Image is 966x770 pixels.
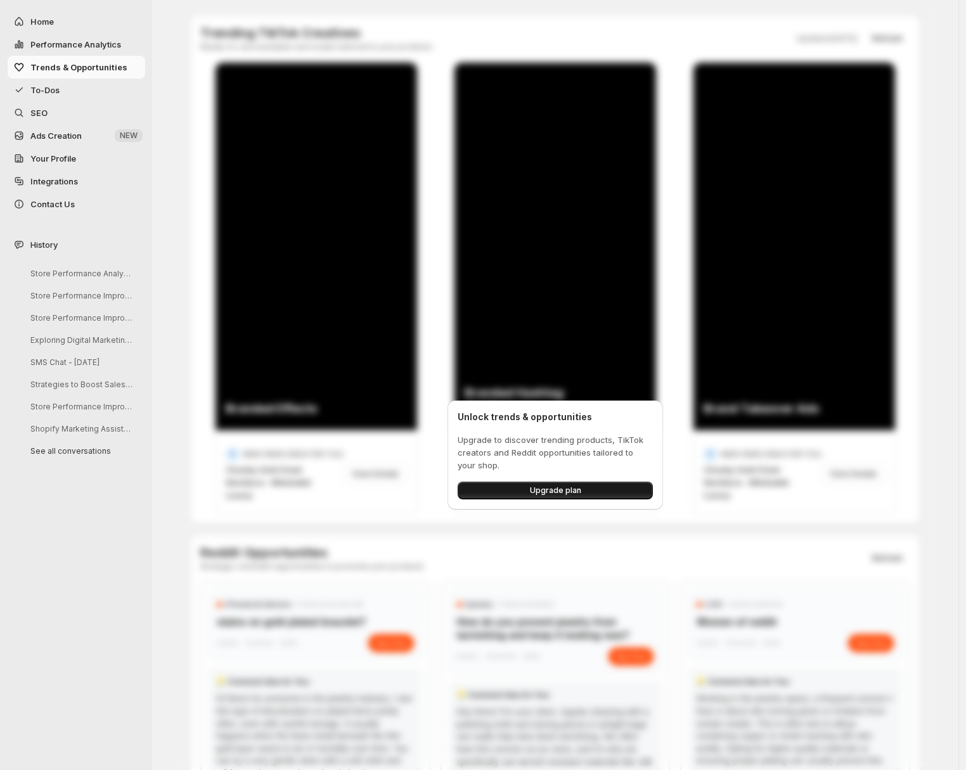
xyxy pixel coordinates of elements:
button: See all conversations [20,441,141,461]
button: Home [8,10,145,33]
button: Store Performance Improvement Analysis Steps [20,397,141,416]
span: Your Profile [30,153,76,164]
button: Upgrade plan [458,482,653,499]
button: Performance Analytics [8,33,145,56]
button: Store Performance Improvement Analysis [20,308,141,328]
button: To-Dos [8,79,145,101]
span: History [30,238,58,251]
button: Ads Creation [8,124,145,147]
span: Performance Analytics [30,39,121,49]
span: Trends & Opportunities [30,62,127,72]
button: Store Performance Improvement Strategy Session [20,286,141,305]
a: Integrations [8,170,145,193]
button: Strategies to Boost Sales Next Week [20,375,141,394]
span: Ads Creation [30,131,82,141]
button: Shopify Marketing Assistant Onboarding [20,419,141,439]
button: Store Performance Analysis and Suggestions [20,264,141,283]
button: Contact Us [8,193,145,215]
span: Home [30,16,54,27]
button: Exploring Digital Marketing Strategies [20,330,141,350]
span: Contact Us [30,199,75,209]
span: Upgrade plan [530,485,581,496]
button: Trends & Opportunities [8,56,145,79]
span: NEW [120,131,138,141]
span: Integrations [30,176,78,186]
button: SMS Chat - [DATE] [20,352,141,372]
span: SEO [30,108,48,118]
p: Upgrade to discover trending products, TikTok creators and Reddit opportunities tailored to your ... [458,433,653,472]
span: To-Dos [30,85,60,95]
h3: Unlock trends & opportunities [458,411,653,423]
a: Your Profile [8,147,145,170]
a: SEO [8,101,145,124]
